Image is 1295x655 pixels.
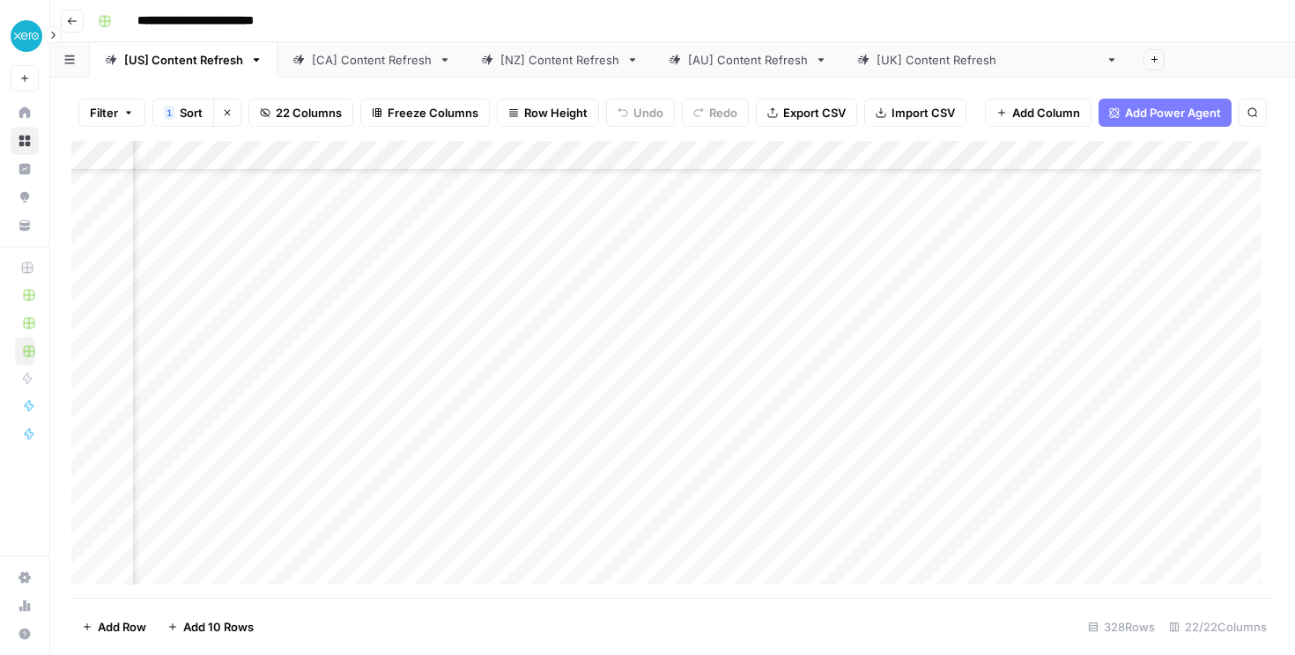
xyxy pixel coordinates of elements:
[90,42,277,77] a: [US] Content Refresh
[183,618,254,636] span: Add 10 Rows
[11,620,39,648] button: Help + Support
[276,104,342,121] span: 22 Columns
[11,183,39,211] a: Opportunities
[11,155,39,183] a: Insights
[388,104,478,121] span: Freeze Columns
[1099,99,1232,127] button: Add Power Agent
[633,104,663,121] span: Undo
[1081,613,1162,641] div: 328 Rows
[709,104,737,121] span: Redo
[11,211,39,239] a: Your Data
[654,42,842,77] a: [AU] Content Refresh
[248,99,353,127] button: 22 Columns
[497,99,599,127] button: Row Height
[864,99,966,127] button: Import CSV
[124,51,243,69] div: [US] Content Refresh
[756,99,857,127] button: Export CSV
[11,592,39,620] a: Usage
[152,99,213,127] button: 1Sort
[1125,104,1221,121] span: Add Power Agent
[277,42,466,77] a: [CA] Content Refresh
[312,51,432,69] div: [CA] Content Refresh
[164,106,174,120] div: 1
[180,104,203,121] span: Sort
[90,104,118,121] span: Filter
[11,20,42,52] img: XeroOps Logo
[1162,613,1274,641] div: 22/22 Columns
[157,613,264,641] button: Add 10 Rows
[166,106,172,120] span: 1
[11,99,39,127] a: Home
[360,99,490,127] button: Freeze Columns
[783,104,846,121] span: Export CSV
[688,51,808,69] div: [AU] Content Refresh
[842,42,1133,77] a: [[GEOGRAPHIC_DATA]] Content Refresh
[892,104,955,121] span: Import CSV
[1012,104,1080,121] span: Add Column
[98,618,146,636] span: Add Row
[11,127,39,155] a: Browse
[78,99,145,127] button: Filter
[11,14,39,58] button: Workspace: XeroOps
[71,613,157,641] button: Add Row
[11,563,39,592] a: Settings
[500,51,619,69] div: [NZ] Content Refresh
[606,99,675,127] button: Undo
[524,104,588,121] span: Row Height
[877,51,1099,69] div: [[GEOGRAPHIC_DATA]] Content Refresh
[985,99,1091,127] button: Add Column
[466,42,654,77] a: [NZ] Content Refresh
[682,99,749,127] button: Redo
